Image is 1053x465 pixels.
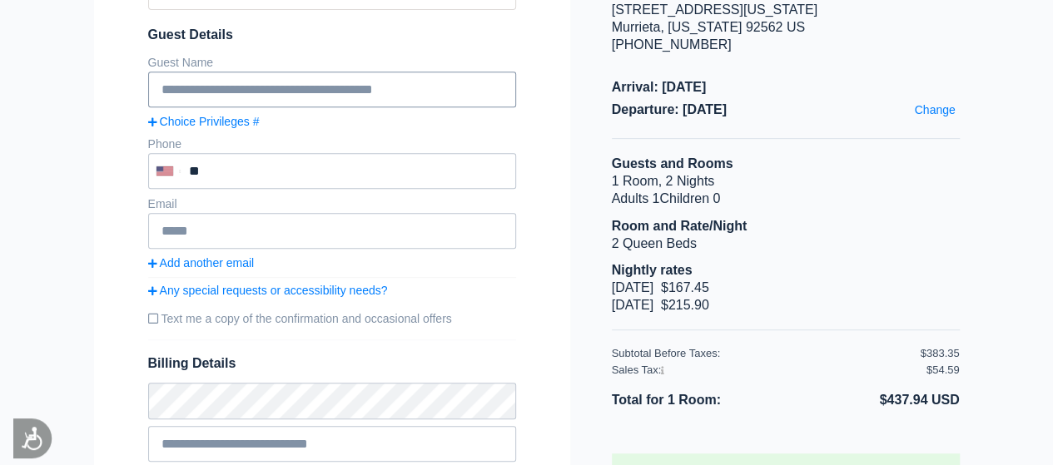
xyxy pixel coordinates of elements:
div: $383.35 [921,347,960,361]
label: Email [148,197,177,210]
span: Billing Details [148,355,516,373]
span: [DATE] $215.90 [612,298,709,312]
label: Phone [148,137,181,151]
div: $54.59 [926,364,960,378]
b: Nightly rates [612,263,693,277]
span: [DATE] $167.45 [612,280,709,294]
b: Guests and Rooms [612,156,733,171]
li: 2 Queen Beds [612,235,960,253]
span: Murrieta, [612,20,664,34]
label: Guest Name [148,56,214,69]
span: Guest Details [148,27,516,44]
div: Subtotal Before Taxes: [612,347,921,361]
div: [STREET_ADDRESS][US_STATE] [612,2,817,19]
span: [US_STATE] [668,20,742,34]
label: Text me a copy of the confirmation and occasional offers [148,304,516,333]
li: 1 Room, 2 Nights [612,173,960,190]
span: Departure: [DATE] [612,101,960,119]
a: Any special requests or accessibility needs? [148,283,516,298]
li: Adults 1 [612,190,960,208]
a: Choice Privileges # [148,114,516,129]
span: Arrival: [DATE] [612,79,960,96]
li: $437.94 USD [786,388,960,413]
div: [PHONE_NUMBER] [612,37,960,54]
li: Total for 1 Room: [612,388,786,413]
span: 92562 [746,20,783,34]
a: Change [910,98,959,121]
div: Sales Tax: [612,364,921,378]
div: United States: +1 [150,155,185,187]
a: Add another email [148,255,516,270]
span: Children 0 [659,191,720,205]
span: US [787,20,805,34]
b: Room and Rate/Night [612,219,748,233]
